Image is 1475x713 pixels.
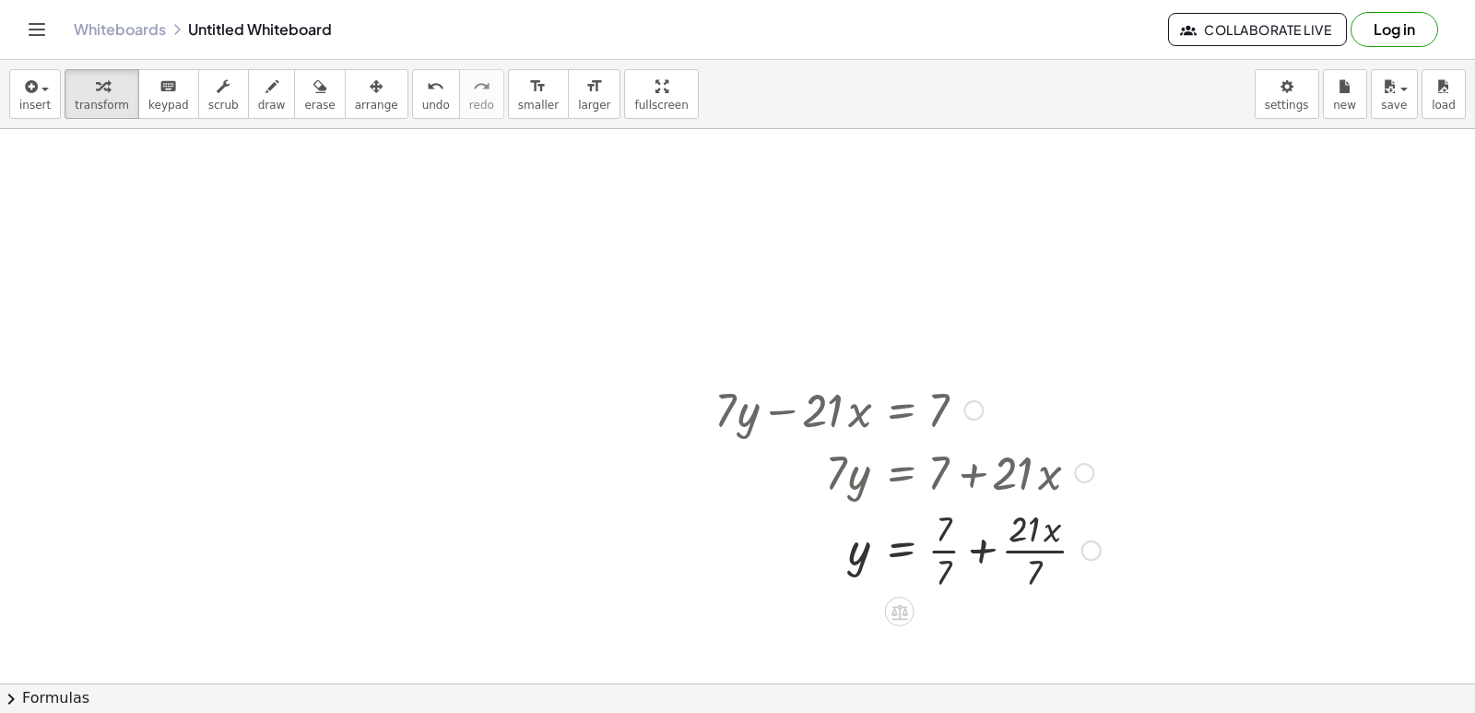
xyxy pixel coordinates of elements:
button: format_sizesmaller [508,69,569,119]
div: Apply the same math to both sides of the equation [885,597,914,626]
button: transform [65,69,139,119]
span: redo [469,99,494,112]
button: scrub [198,69,249,119]
span: settings [1265,99,1309,112]
button: insert [9,69,61,119]
span: save [1381,99,1407,112]
button: keyboardkeypad [138,69,199,119]
button: draw [248,69,296,119]
button: Log in [1351,12,1438,47]
button: erase [294,69,345,119]
span: arrange [355,99,398,112]
span: keypad [148,99,189,112]
i: redo [473,76,490,98]
i: keyboard [159,76,177,98]
span: transform [75,99,129,112]
span: undo [422,99,450,112]
button: load [1422,69,1466,119]
button: arrange [345,69,408,119]
i: format_size [585,76,603,98]
span: insert [19,99,51,112]
span: erase [304,99,335,112]
button: undoundo [412,69,460,119]
button: format_sizelarger [568,69,620,119]
span: fullscreen [634,99,688,112]
button: Collaborate Live [1168,13,1347,46]
button: Toggle navigation [22,15,52,44]
span: load [1432,99,1456,112]
span: draw [258,99,286,112]
i: undo [427,76,444,98]
button: new [1323,69,1367,119]
button: save [1371,69,1418,119]
span: smaller [518,99,559,112]
a: Whiteboards [74,20,166,39]
button: settings [1255,69,1319,119]
button: redoredo [459,69,504,119]
span: larger [578,99,610,112]
button: fullscreen [624,69,698,119]
span: Collaborate Live [1184,21,1331,38]
span: new [1333,99,1356,112]
span: scrub [208,99,239,112]
i: format_size [529,76,547,98]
